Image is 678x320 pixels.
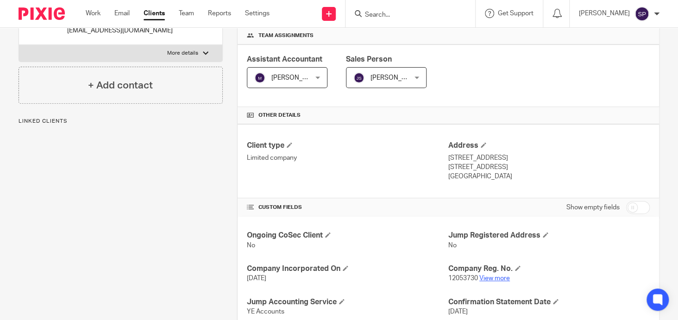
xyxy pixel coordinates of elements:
[144,9,165,18] a: Clients
[479,275,510,282] a: View more
[247,231,448,240] h4: Ongoing CoSec Client
[247,153,448,163] p: Limited company
[448,163,650,172] p: [STREET_ADDRESS]
[88,78,153,93] h4: + Add contact
[254,72,265,83] img: svg%3E
[258,32,314,39] span: Team assignments
[247,56,322,63] span: Assistant Accountant
[247,297,448,307] h4: Jump Accounting Service
[448,275,478,282] span: 12053730
[114,9,130,18] a: Email
[247,275,266,282] span: [DATE]
[258,112,301,119] span: Other details
[370,75,421,81] span: [PERSON_NAME]
[498,10,534,17] span: Get Support
[179,9,194,18] a: Team
[448,264,650,274] h4: Company Reg. No.
[271,75,322,81] span: [PERSON_NAME]
[346,56,392,63] span: Sales Person
[167,50,198,57] p: More details
[353,72,364,83] img: svg%3E
[579,9,630,18] p: [PERSON_NAME]
[448,153,650,163] p: [STREET_ADDRESS]
[247,141,448,151] h4: Client type
[634,6,649,21] img: svg%3E
[19,118,223,125] p: Linked clients
[448,141,650,151] h4: Address
[208,9,231,18] a: Reports
[247,204,448,211] h4: CUSTOM FIELDS
[247,308,284,315] span: YE Accounts
[245,9,270,18] a: Settings
[448,231,650,240] h4: Jump Registered Address
[67,26,173,35] p: [EMAIL_ADDRESS][DOMAIN_NAME]
[247,264,448,274] h4: Company Incorporated On
[448,172,650,181] p: [GEOGRAPHIC_DATA]
[364,11,447,19] input: Search
[448,242,457,249] span: No
[19,7,65,20] img: Pixie
[86,9,100,18] a: Work
[247,242,255,249] span: No
[566,203,620,212] label: Show empty fields
[448,297,650,307] h4: Confirmation Statement Date
[448,308,468,315] span: [DATE]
